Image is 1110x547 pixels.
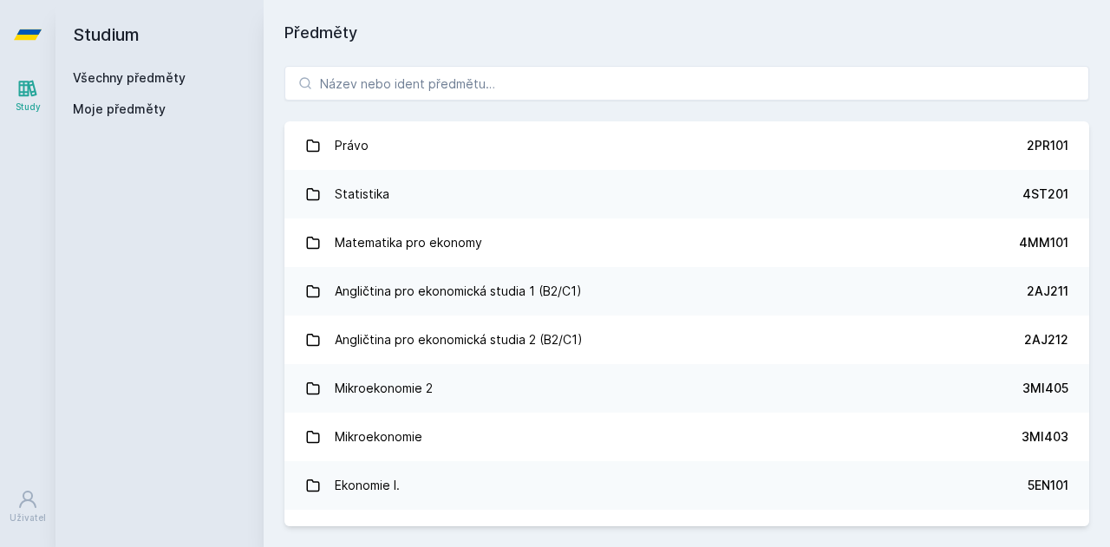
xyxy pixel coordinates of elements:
div: 2AJ111 [1029,525,1068,543]
div: Angličtina pro ekonomická studia 1 (B2/C1) [335,274,582,309]
a: Všechny předměty [73,70,186,85]
div: 3MI405 [1022,380,1068,397]
div: Právo [335,128,369,163]
div: Mikroekonomie [335,420,422,454]
a: Uživatel [3,480,52,533]
div: Mikroekonomie 2 [335,371,433,406]
a: Ekonomie I. 5EN101 [284,461,1089,510]
div: 4MM101 [1019,234,1068,251]
a: Právo 2PR101 [284,121,1089,170]
div: 5EN101 [1028,477,1068,494]
span: Moje předměty [73,101,166,118]
div: Study [16,101,41,114]
div: 2PR101 [1027,137,1068,154]
a: Study [3,69,52,122]
div: Ekonomie I. [335,468,400,503]
a: Mikroekonomie 3MI403 [284,413,1089,461]
div: 4ST201 [1022,186,1068,203]
a: Angličtina pro ekonomická studia 2 (B2/C1) 2AJ212 [284,316,1089,364]
a: Mikroekonomie 2 3MI405 [284,364,1089,413]
div: Uživatel [10,511,46,524]
a: Matematika pro ekonomy 4MM101 [284,218,1089,267]
a: Statistika 4ST201 [284,170,1089,218]
h1: Předměty [284,21,1089,45]
input: Název nebo ident předmětu… [284,66,1089,101]
div: 2AJ211 [1027,283,1068,300]
div: 3MI403 [1022,428,1068,446]
div: Statistika [335,177,389,212]
div: Matematika pro ekonomy [335,225,482,260]
div: 2AJ212 [1024,331,1068,348]
a: Angličtina pro ekonomická studia 1 (B2/C1) 2AJ211 [284,267,1089,316]
div: Angličtina pro ekonomická studia 2 (B2/C1) [335,322,583,357]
